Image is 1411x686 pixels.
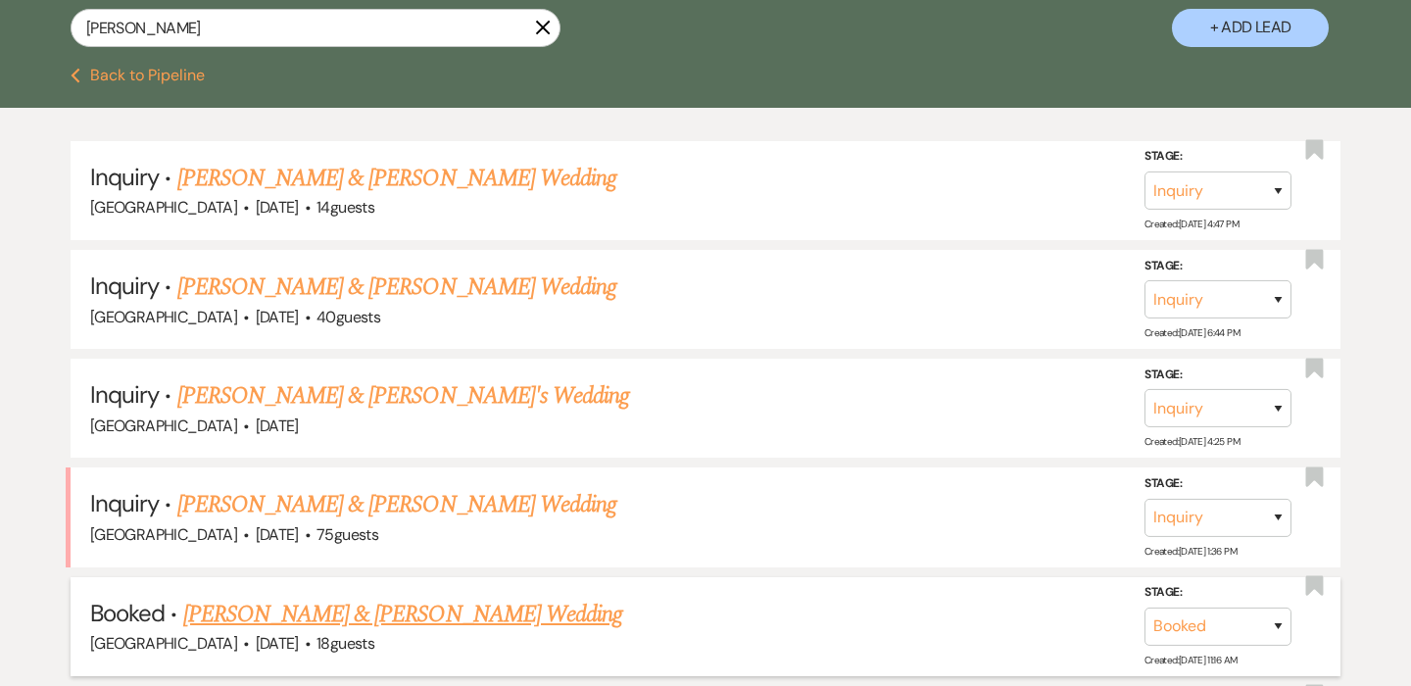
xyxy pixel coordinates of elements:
span: [GEOGRAPHIC_DATA] [90,197,237,218]
span: 40 guests [316,307,380,327]
span: Inquiry [90,488,159,518]
a: [PERSON_NAME] & [PERSON_NAME] Wedding [183,597,622,632]
span: [GEOGRAPHIC_DATA] [90,416,237,436]
label: Stage: [1144,473,1291,495]
span: Inquiry [90,270,159,301]
span: Created: [DATE] 6:44 PM [1144,326,1240,339]
span: Inquiry [90,162,159,192]
span: [DATE] [256,633,299,654]
span: [GEOGRAPHIC_DATA] [90,307,237,327]
label: Stage: [1144,146,1291,168]
span: Booked [90,598,165,628]
label: Stage: [1144,365,1291,386]
span: 75 guests [316,524,378,545]
span: 14 guests [316,197,374,218]
span: [GEOGRAPHIC_DATA] [90,633,237,654]
span: [DATE] [256,197,299,218]
span: 18 guests [316,633,374,654]
span: [DATE] [256,416,299,436]
a: [PERSON_NAME] & [PERSON_NAME] Wedding [177,487,616,522]
label: Stage: [1144,582,1291,604]
a: [PERSON_NAME] & [PERSON_NAME]'s Wedding [177,378,630,414]
input: Search by name, event date, email address or phone number [71,9,560,47]
span: Created: [DATE] 4:47 PM [1144,218,1239,230]
button: + Add Lead [1172,9,1329,47]
span: Created: [DATE] 4:25 PM [1144,435,1240,448]
span: Inquiry [90,379,159,410]
span: [GEOGRAPHIC_DATA] [90,524,237,545]
a: [PERSON_NAME] & [PERSON_NAME] Wedding [177,269,616,305]
a: [PERSON_NAME] & [PERSON_NAME] Wedding [177,161,616,196]
label: Stage: [1144,256,1291,277]
span: [DATE] [256,524,299,545]
button: Back to Pipeline [71,68,205,83]
span: Created: [DATE] 1:36 PM [1144,544,1237,557]
span: Created: [DATE] 11:16 AM [1144,654,1237,666]
span: [DATE] [256,307,299,327]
